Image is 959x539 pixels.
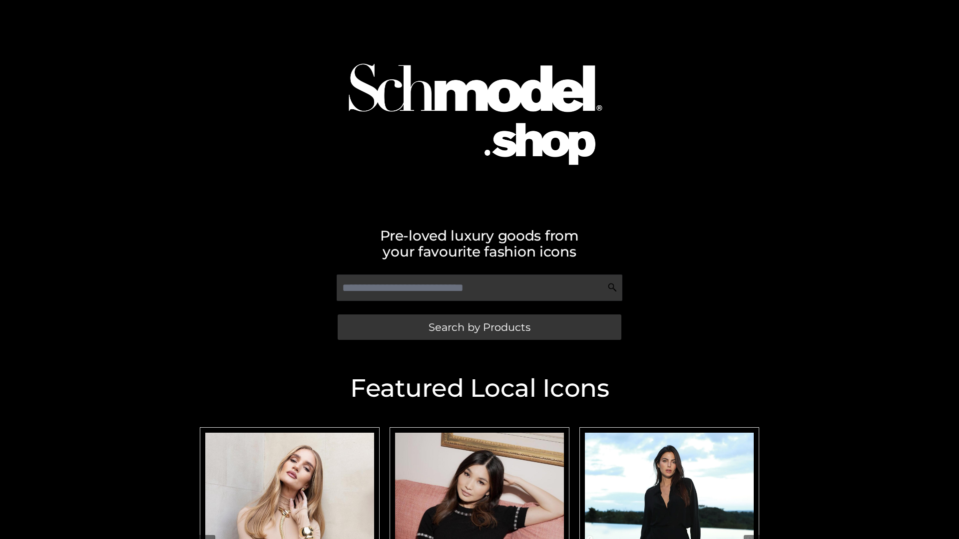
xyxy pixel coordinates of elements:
h2: Pre-loved luxury goods from your favourite fashion icons [195,228,764,260]
a: Search by Products [338,314,621,340]
img: Search Icon [607,282,617,292]
span: Search by Products [429,322,530,332]
h2: Featured Local Icons​ [195,376,764,401]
